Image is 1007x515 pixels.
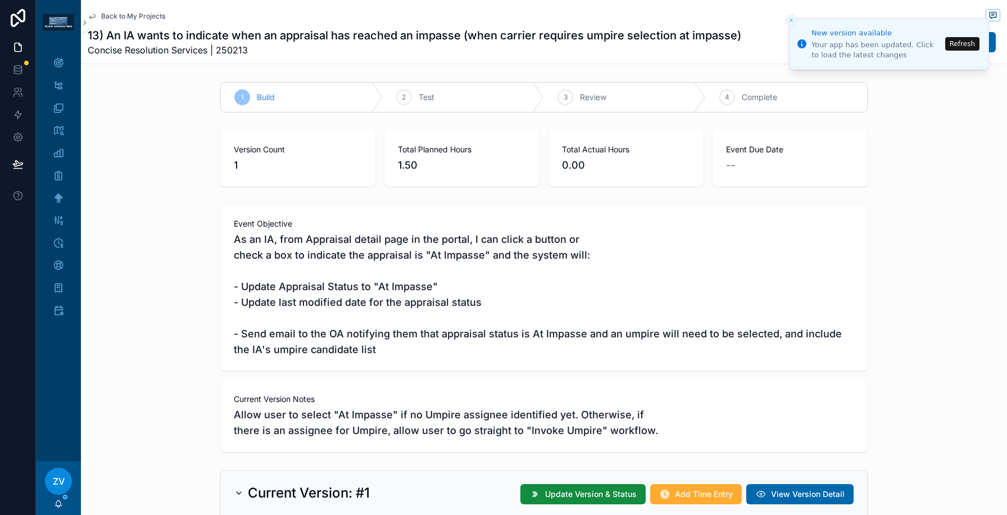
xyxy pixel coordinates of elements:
span: 1 [241,93,244,102]
span: Total Planned Hours [398,144,526,155]
span: Complete [742,92,777,103]
span: 3 [564,93,568,102]
span: ZV [53,475,65,488]
span: Update Version & Status [545,489,637,500]
span: As an IA, from Appraisal detail page in the portal, I can click a button or check a box to indica... [234,232,854,358]
a: Back to My Projects [88,12,165,21]
span: 0.00 [562,157,690,173]
span: -- [726,157,735,173]
span: 1.50 [398,157,526,173]
span: 2 [402,93,406,102]
div: scrollable content [36,45,81,335]
button: Update Version & Status [520,484,646,504]
span: Event Due Date [726,144,854,155]
span: Add Time Entry [675,489,733,500]
span: Version Count [234,144,362,155]
button: Add Time Entry [650,484,742,504]
span: Review [580,92,606,103]
span: Test [419,92,434,103]
h2: Current Version: #1 [248,484,370,502]
span: View Version Detail [771,489,845,500]
button: Refresh [945,37,979,51]
span: Back to My Projects [101,12,165,21]
div: Your app has been updated. Click to load the latest changes [811,40,942,60]
span: Total Actual Hours [562,144,690,155]
button: View Version Detail [746,484,854,504]
span: Allow user to select "At Impasse" if no Umpire assignee identified yet. Otherwise, if there is an... [234,407,854,439]
span: 1 [234,157,362,173]
span: 4 [725,93,729,102]
h1: 13) An IA wants to indicate when an appraisal has reached an impasse (when carrier requires umpir... [88,28,741,43]
span: Current Version Notes [234,394,854,405]
button: Close toast [786,15,797,26]
span: Build [257,92,275,103]
img: App logo [43,14,74,31]
span: Concise Resolution Services | 250213 [88,43,741,57]
div: New version available [811,28,942,39]
span: Event Objective [234,218,854,229]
